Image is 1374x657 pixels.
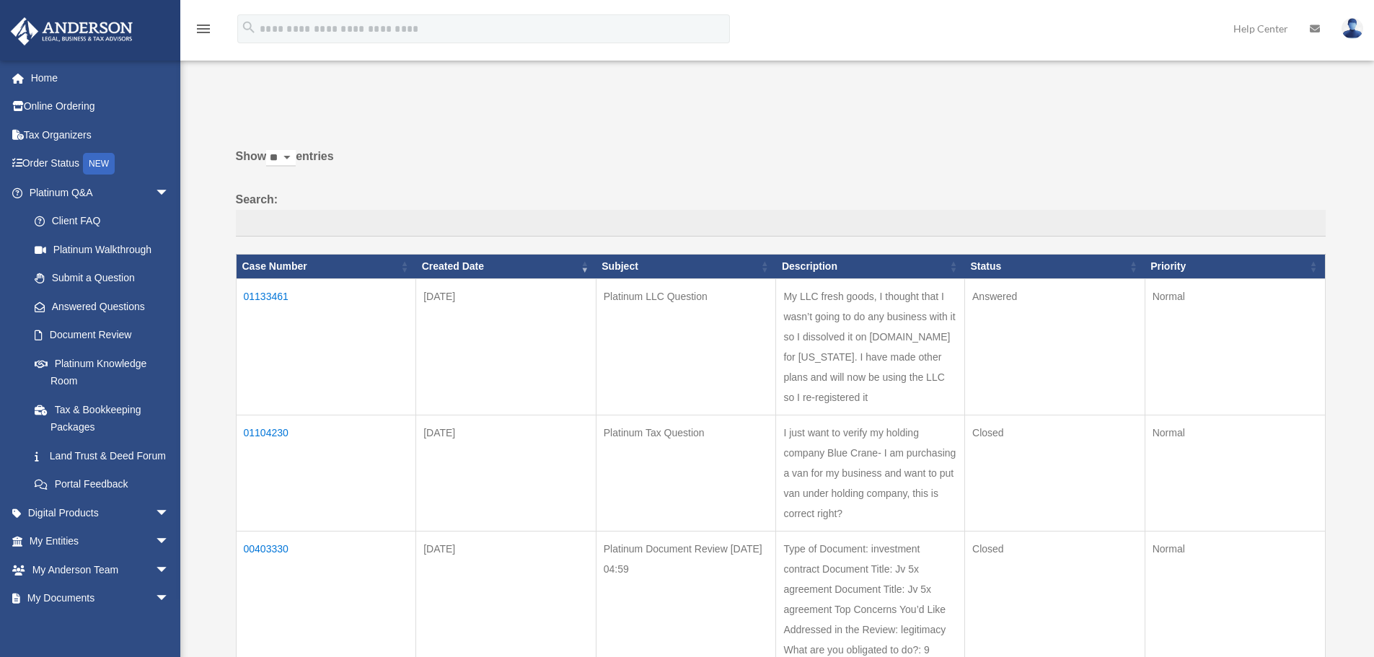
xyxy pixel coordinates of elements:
[10,584,191,613] a: My Documentsarrow_drop_down
[20,321,184,350] a: Document Review
[1145,255,1325,279] th: Priority: activate to sort column ascending
[10,555,191,584] a: My Anderson Teamarrow_drop_down
[266,150,296,167] select: Showentries
[965,255,1145,279] th: Status: activate to sort column ascending
[20,235,184,264] a: Platinum Walkthrough
[416,415,596,531] td: [DATE]
[596,278,776,415] td: Platinum LLC Question
[10,178,184,207] a: Platinum Q&Aarrow_drop_down
[20,349,184,395] a: Platinum Knowledge Room
[236,190,1326,237] label: Search:
[20,441,184,470] a: Land Trust & Deed Forum
[20,470,184,499] a: Portal Feedback
[155,555,184,585] span: arrow_drop_down
[10,92,191,121] a: Online Ordering
[596,415,776,531] td: Platinum Tax Question
[155,178,184,208] span: arrow_drop_down
[416,255,596,279] th: Created Date: activate to sort column ascending
[10,120,191,149] a: Tax Organizers
[20,264,184,293] a: Submit a Question
[10,527,191,556] a: My Entitiesarrow_drop_down
[195,20,212,38] i: menu
[965,415,1145,531] td: Closed
[155,498,184,528] span: arrow_drop_down
[236,210,1326,237] input: Search:
[10,63,191,92] a: Home
[236,415,416,531] td: 01104230
[236,146,1326,181] label: Show entries
[965,278,1145,415] td: Answered
[776,278,965,415] td: My LLC fresh goods, I thought that I wasn’t going to do any business with it so I dissolved it on...
[776,255,965,279] th: Description: activate to sort column ascending
[596,255,776,279] th: Subject: activate to sort column ascending
[236,278,416,415] td: 01133461
[155,584,184,614] span: arrow_drop_down
[416,278,596,415] td: [DATE]
[195,25,212,38] a: menu
[776,415,965,531] td: I just want to verify my holding company Blue Crane- I am purchasing a van for my business and wa...
[83,153,115,175] div: NEW
[155,527,184,557] span: arrow_drop_down
[236,255,416,279] th: Case Number: activate to sort column ascending
[20,395,184,441] a: Tax & Bookkeeping Packages
[6,17,137,45] img: Anderson Advisors Platinum Portal
[10,498,191,527] a: Digital Productsarrow_drop_down
[1145,415,1325,531] td: Normal
[10,149,191,179] a: Order StatusNEW
[1342,18,1363,39] img: User Pic
[241,19,257,35] i: search
[20,207,184,236] a: Client FAQ
[20,292,177,321] a: Answered Questions
[1145,278,1325,415] td: Normal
